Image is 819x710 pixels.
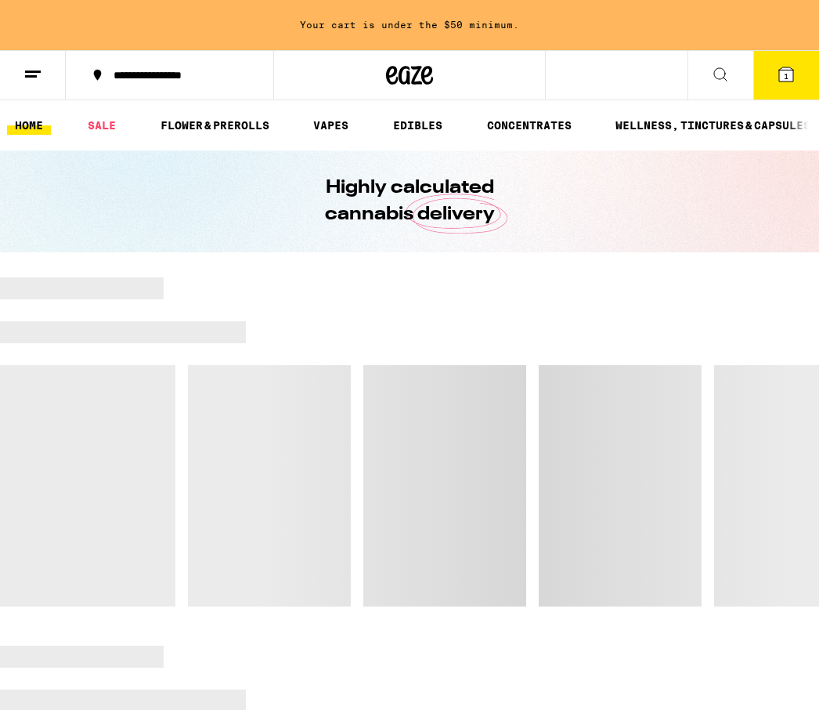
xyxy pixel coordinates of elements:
a: FLOWER & PREROLLS [153,116,277,135]
a: EDIBLES [385,116,450,135]
a: CONCENTRATES [479,116,579,135]
a: HOME [7,116,51,135]
h1: Highly calculated cannabis delivery [280,175,539,228]
span: 1 [784,71,788,81]
a: SALE [80,116,124,135]
a: WELLNESS, TINCTURES & CAPSULES [608,116,818,135]
button: 1 [753,51,819,100]
a: VAPES [305,116,356,135]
